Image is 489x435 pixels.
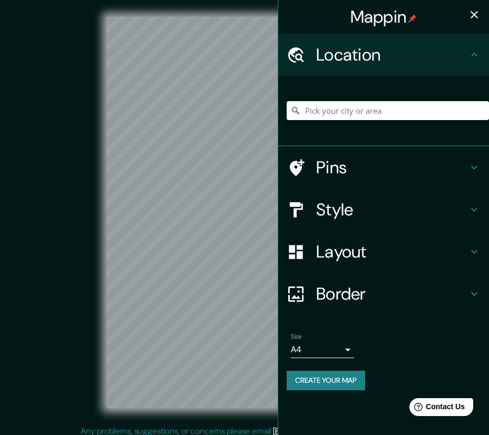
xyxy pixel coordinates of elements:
h4: Layout [316,241,468,262]
div: Pins [278,146,489,189]
h4: Location [316,44,468,65]
div: Location [278,34,489,76]
div: Layout [278,231,489,273]
label: Size [291,332,302,341]
img: pin-icon.png [408,14,417,23]
h4: Pins [316,157,468,178]
div: Style [278,189,489,231]
h4: Style [316,199,468,220]
canvas: Map [106,17,383,408]
input: Pick your city or area [287,101,489,120]
div: A4 [291,341,354,358]
h4: Mappin [350,6,417,27]
iframe: Help widget launcher [395,394,477,423]
h4: Border [316,283,468,304]
button: Create your map [287,371,365,390]
div: Border [278,273,489,315]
